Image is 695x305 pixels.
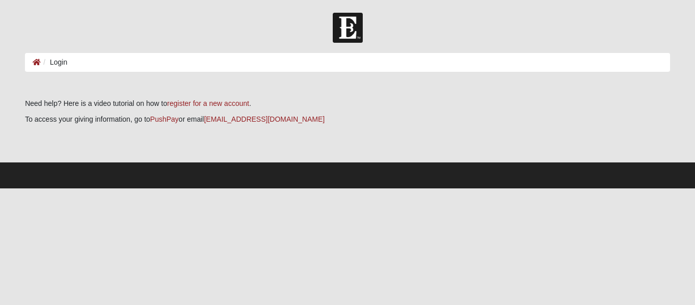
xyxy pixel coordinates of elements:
p: To access your giving information, go to or email [25,114,670,125]
li: Login [41,57,67,68]
a: PushPay [150,115,179,123]
p: Need help? Here is a video tutorial on how to . [25,98,670,109]
a: [EMAIL_ADDRESS][DOMAIN_NAME] [204,115,325,123]
a: register for a new account [167,99,249,107]
img: Church of Eleven22 Logo [333,13,363,43]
